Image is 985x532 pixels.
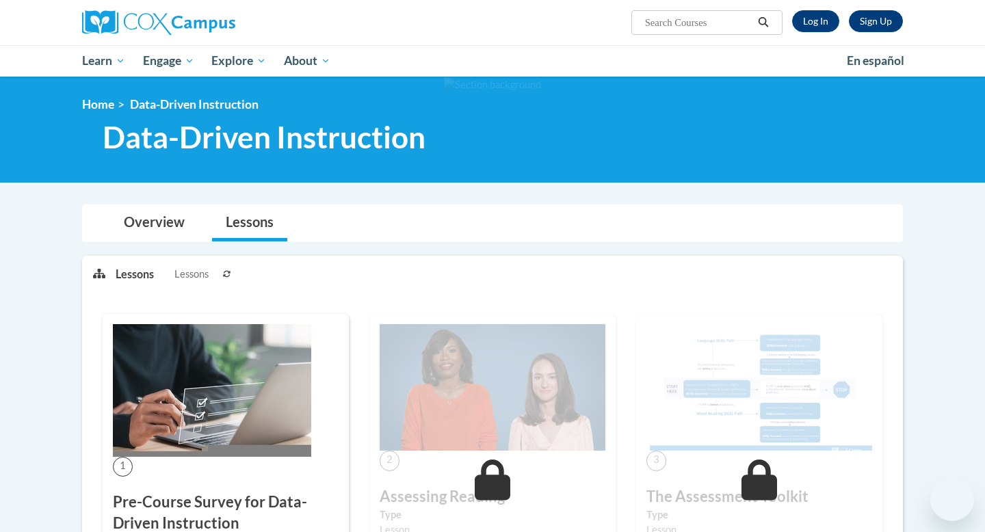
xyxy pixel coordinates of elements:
[82,10,235,35] img: Cox Campus
[847,53,904,68] span: En español
[82,53,125,69] span: Learn
[174,267,209,282] span: Lessons
[646,324,872,451] img: Course Image
[380,324,605,451] img: Course Image
[143,53,194,69] span: Engage
[211,53,266,69] span: Explore
[113,457,133,477] span: 1
[82,10,342,35] a: Cox Campus
[82,97,114,111] a: Home
[838,46,913,75] a: En español
[444,77,541,92] img: Section background
[212,205,287,241] a: Lessons
[116,267,154,282] p: Lessons
[792,10,839,32] a: Log In
[646,486,872,507] h3: The Assessment Toolkit
[103,119,425,155] span: Data-Driven Instruction
[930,477,974,521] iframe: Button to launch messaging window
[113,324,311,457] img: Course Image
[284,53,330,69] span: About
[753,14,774,31] button: Search
[646,507,872,522] label: Type
[646,451,666,470] span: 3
[644,14,753,31] input: Search Courses
[110,205,198,241] a: Overview
[202,45,275,77] a: Explore
[380,507,605,522] label: Type
[134,45,203,77] a: Engage
[62,45,923,77] div: Main menu
[73,45,134,77] a: Learn
[130,97,259,111] span: Data-Driven Instruction
[275,45,339,77] a: About
[380,486,605,507] h3: Assessing Reading
[380,451,399,470] span: 2
[849,10,903,32] a: Register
